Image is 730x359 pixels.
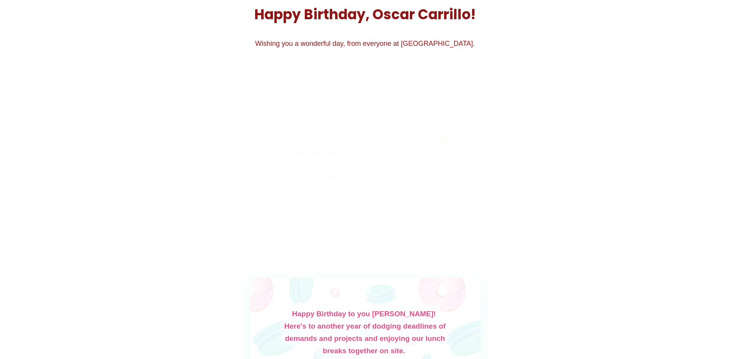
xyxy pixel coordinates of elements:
span: [PERSON_NAME] [342,196,404,210]
img: 😄 [438,136,448,145]
button: Edit [350,233,379,245]
div: Wishing you the happiest of birthdays, [PERSON_NAME]!I always appreciate chatting with you, and l... [250,81,481,239]
img: 🥃 [445,161,454,170]
div: Wishing you a wonderful day, from everyone at [GEOGRAPHIC_DATA]. [250,39,481,48]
